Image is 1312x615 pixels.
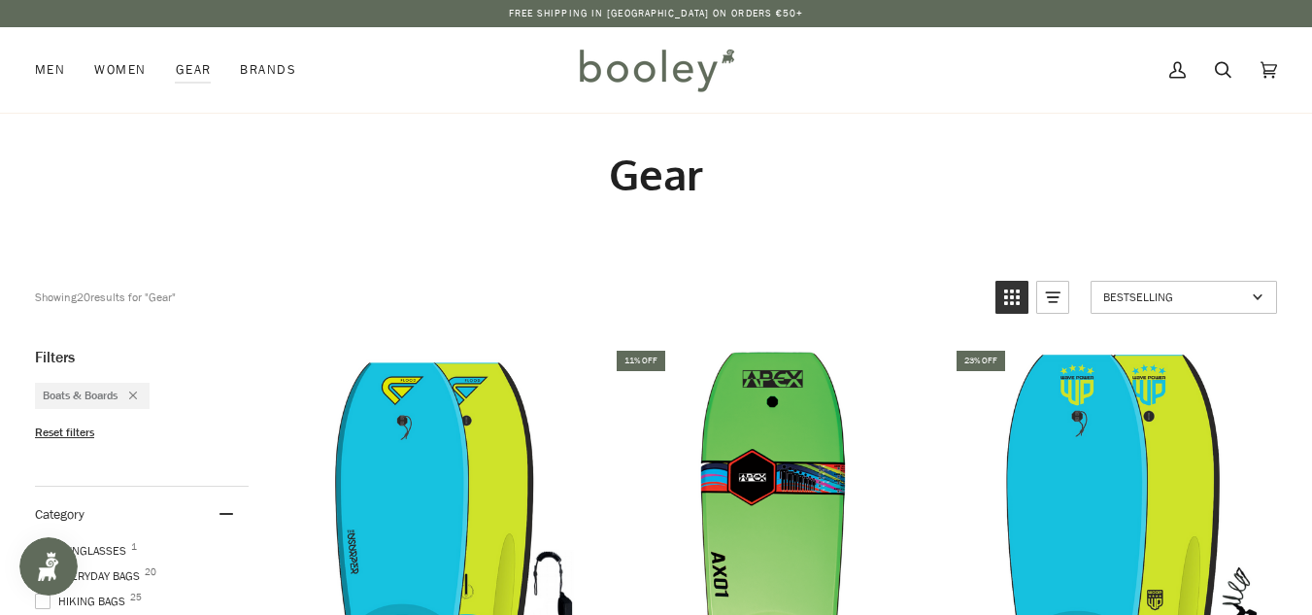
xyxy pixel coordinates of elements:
a: Women [80,27,160,113]
span: Reset filters [35,425,94,441]
span: Bestselling [1103,289,1246,305]
span: Filters [35,348,75,367]
span: Brands [240,60,296,80]
span: Boats & Boards [43,388,118,404]
h1: Gear [35,148,1277,201]
p: Free Shipping in [GEOGRAPHIC_DATA] on Orders €50+ [509,6,804,21]
li: Reset filters [35,425,249,441]
a: Sort options [1091,281,1277,314]
div: Showing results for "Gear" [35,281,176,314]
span: 25 [130,593,142,602]
b: 20 [77,289,90,305]
a: Brands [225,27,311,113]
div: Remove filter: Boats & Boards [118,388,137,404]
a: Gear [161,27,226,113]
span: Sunglasses [35,542,132,560]
span: Hiking Bags [35,593,131,610]
div: 11% off [617,351,665,371]
div: 23% off [957,351,1005,371]
span: Everyday Bags [35,567,146,585]
a: View list mode [1036,281,1069,314]
span: Women [94,60,146,80]
iframe: Button to open loyalty program pop-up [19,537,78,596]
span: Gear [176,60,212,80]
img: Booley [571,42,741,98]
span: Men [35,60,65,80]
span: 20 [145,567,156,577]
span: 1 [131,542,137,552]
span: Category [35,505,84,524]
a: View grid mode [995,281,1028,314]
a: Men [35,27,80,113]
